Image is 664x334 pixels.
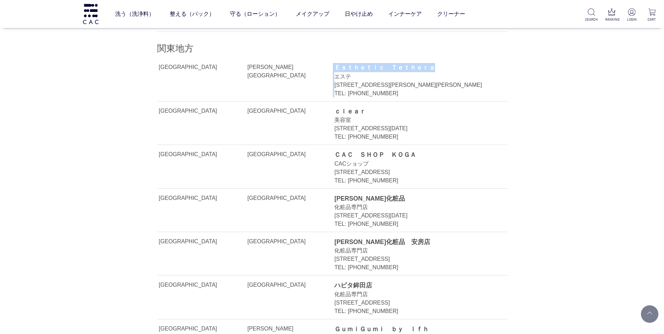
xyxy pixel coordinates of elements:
div: ＣＡＣ ＳＨＯＰ ＫＯＧＡ [334,150,491,159]
div: TEL: [PHONE_NUMBER] [334,307,491,315]
div: エステ [334,72,491,81]
div: [GEOGRAPHIC_DATA] [159,150,246,159]
div: [GEOGRAPHIC_DATA] [159,237,246,246]
div: [GEOGRAPHIC_DATA] [159,107,246,115]
a: 守る（ローション） [230,4,280,24]
img: logo [82,4,99,24]
div: [GEOGRAPHIC_DATA] [247,150,326,159]
h2: 関東地方 [157,42,507,55]
div: [GEOGRAPHIC_DATA] [159,325,246,333]
div: [GEOGRAPHIC_DATA] [159,281,246,289]
a: 日やけ止め [345,4,373,24]
a: 洗う（洗浄料） [115,4,154,24]
div: [GEOGRAPHIC_DATA] [159,194,246,202]
div: ｃｌｅａｒ [334,107,491,116]
p: CART [645,17,658,22]
p: LOGIN [625,17,638,22]
a: SEARCH [585,8,598,22]
a: RANKING [605,8,618,22]
div: [GEOGRAPHIC_DATA] [159,63,246,71]
div: [PERSON_NAME]化粧品 安房店 [334,237,491,246]
div: [GEOGRAPHIC_DATA] [247,107,326,115]
a: LOGIN [625,8,638,22]
div: 化粧品専門店 [334,290,491,299]
a: メイクアップ [296,4,329,24]
div: [GEOGRAPHIC_DATA] [247,237,326,246]
div: [STREET_ADDRESS][DATE] [334,124,491,133]
div: TEL: [PHONE_NUMBER] [334,220,491,228]
div: ハピタ鉾田店 [334,281,491,290]
div: TEL: [PHONE_NUMBER] [334,133,491,141]
div: [PERSON_NAME]化粧品 [334,194,491,203]
div: 化粧品専門店 [334,246,491,255]
div: Ｅｓｔｈｅｔｉｃ Ｔｅｔｈｅｒａ [334,63,491,72]
div: [GEOGRAPHIC_DATA] [247,194,326,202]
div: [STREET_ADDRESS] [334,255,491,263]
div: [STREET_ADDRESS][DATE] [334,211,491,220]
div: [STREET_ADDRESS] [334,299,491,307]
p: SEARCH [585,17,598,22]
div: TEL: [PHONE_NUMBER] [334,176,491,185]
p: RANKING [605,17,618,22]
div: TEL: [PHONE_NUMBER] [334,89,491,98]
a: インナーケア [388,4,422,24]
div: ＧｕｍｉＧｕｍｉ ｂｙ ｌｆｈ [334,325,491,334]
div: 美容室 [334,116,491,124]
div: [PERSON_NAME][GEOGRAPHIC_DATA] [247,63,326,80]
div: [STREET_ADDRESS][PERSON_NAME][PERSON_NAME] [334,81,491,89]
div: CACショップ [334,160,491,168]
div: 化粧品専門店 [334,203,491,211]
a: 整える（パック） [170,4,215,24]
div: TEL: [PHONE_NUMBER] [334,263,491,272]
div: [GEOGRAPHIC_DATA] [247,281,326,289]
a: CART [645,8,658,22]
div: [STREET_ADDRESS] [334,168,491,176]
a: クリーナー [437,4,465,24]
